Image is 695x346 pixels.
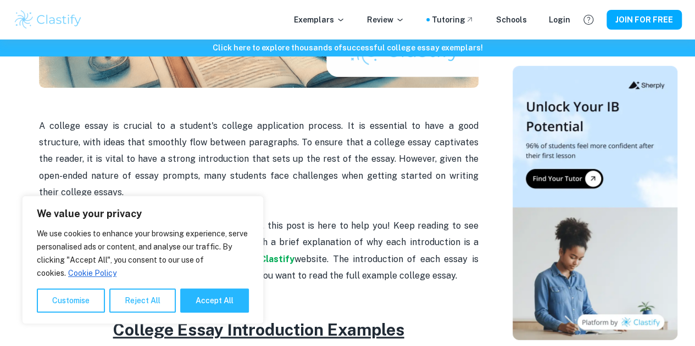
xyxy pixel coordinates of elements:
div: We value your privacy [22,196,264,324]
p: A college essay is crucial to a student's college application process. It is essential to have a ... [39,118,479,201]
a: Schools [496,14,527,26]
a: Clastify [260,254,294,264]
u: College Essay Introduction Examples [113,320,404,339]
button: Accept All [180,288,249,313]
p: Review [367,14,404,26]
button: JOIN FOR FREE [607,10,682,30]
p: Exemplars [294,14,345,26]
img: Thumbnail [513,66,677,340]
a: Cookie Policy [68,268,117,278]
a: Login [549,14,570,26]
p: We value your privacy [37,207,249,220]
h6: Click here to explore thousands of successful college essay exemplars ! [2,42,693,54]
button: Help and Feedback [579,10,598,29]
button: Reject All [109,288,176,313]
img: Clastify logo [13,9,83,31]
button: Customise [37,288,105,313]
p: We use cookies to enhance your browsing experience, serve personalised ads or content, and analys... [37,227,249,280]
a: Tutoring [432,14,474,26]
p: If you are a student who is currently in this situation, this post is here to help you! Keep read... [39,218,479,285]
